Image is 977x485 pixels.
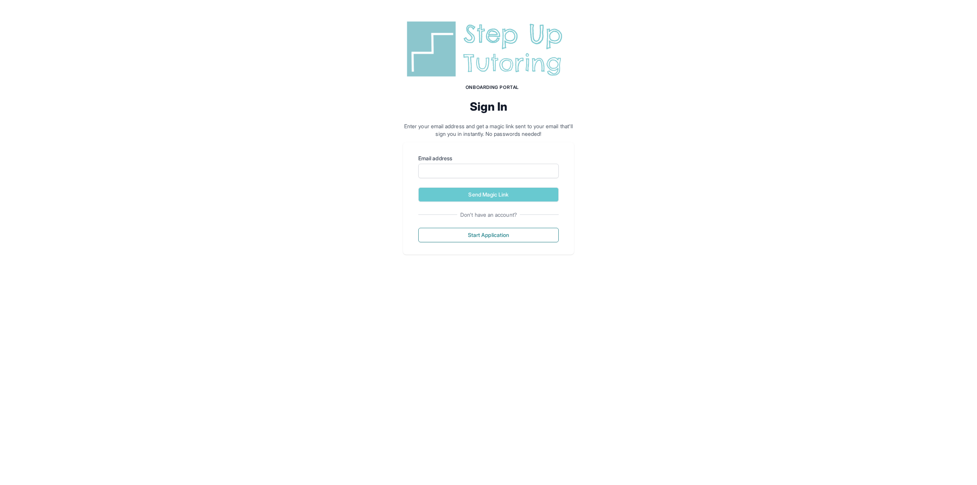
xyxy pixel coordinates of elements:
p: Enter your email address and get a magic link sent to your email that'll sign you in instantly. N... [403,122,574,138]
h1: Onboarding Portal [411,84,574,90]
span: Don't have an account? [457,211,520,219]
button: Start Application [418,228,559,242]
button: Send Magic Link [418,187,559,202]
h2: Sign In [403,100,574,113]
img: Step Up Tutoring horizontal logo [403,18,574,80]
label: Email address [418,155,559,162]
